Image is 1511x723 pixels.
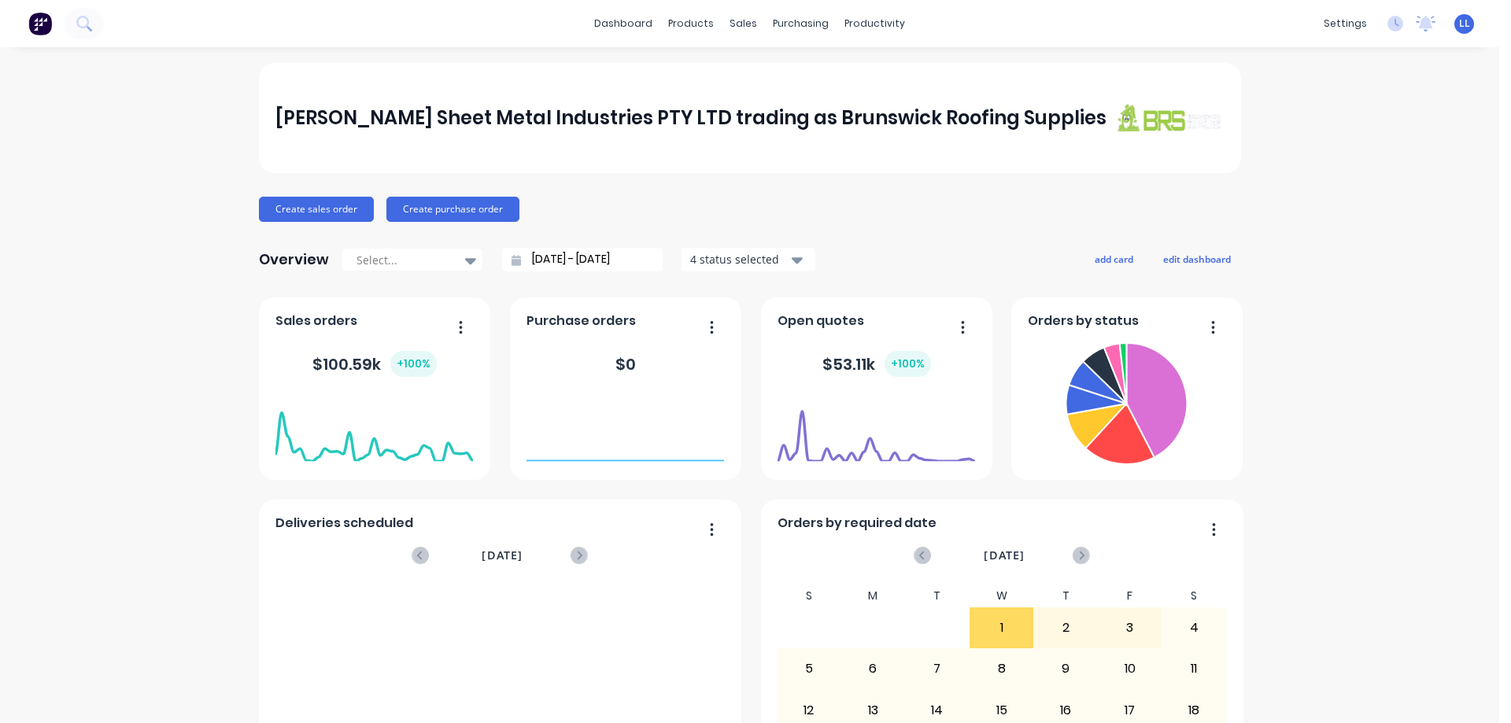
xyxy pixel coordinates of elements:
span: [DATE] [482,547,523,564]
span: LL [1459,17,1470,31]
button: 4 status selected [682,248,815,271]
div: productivity [837,12,913,35]
div: Overview [259,244,329,275]
div: W [970,585,1034,607]
div: 4 [1162,608,1225,647]
div: 4 status selected [690,251,789,267]
div: 5 [778,649,840,688]
span: Sales orders [275,312,357,330]
div: 7 [906,649,969,688]
div: M [841,585,906,607]
span: Purchase orders [526,312,636,330]
div: settings [1316,12,1375,35]
div: products [660,12,722,35]
div: $ 100.59k [312,351,437,377]
div: 2 [1034,608,1097,647]
span: Open quotes [778,312,864,330]
div: + 100 % [390,351,437,377]
span: [DATE] [984,547,1025,564]
button: add card [1084,249,1143,269]
div: T [1033,585,1098,607]
div: 9 [1034,649,1097,688]
button: Create purchase order [386,197,519,222]
img: J A Sheet Metal Industries PTY LTD trading as Brunswick Roofing Supplies [1114,103,1224,132]
a: dashboard [586,12,660,35]
div: $ 53.11k [822,351,931,377]
div: T [905,585,970,607]
div: 3 [1099,608,1162,647]
button: edit dashboard [1153,249,1241,269]
div: S [777,585,841,607]
div: purchasing [765,12,837,35]
div: sales [722,12,765,35]
div: 1 [970,608,1033,647]
div: F [1098,585,1162,607]
span: Deliveries scheduled [275,514,413,533]
div: $ 0 [615,352,636,376]
div: S [1162,585,1226,607]
span: Orders by status [1028,312,1139,330]
div: 10 [1099,649,1162,688]
div: 8 [970,649,1033,688]
div: [PERSON_NAME] Sheet Metal Industries PTY LTD trading as Brunswick Roofing Supplies [275,102,1106,134]
button: Create sales order [259,197,374,222]
div: + 100 % [885,351,931,377]
div: 6 [842,649,905,688]
img: Factory [28,12,52,35]
div: 11 [1162,649,1225,688]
